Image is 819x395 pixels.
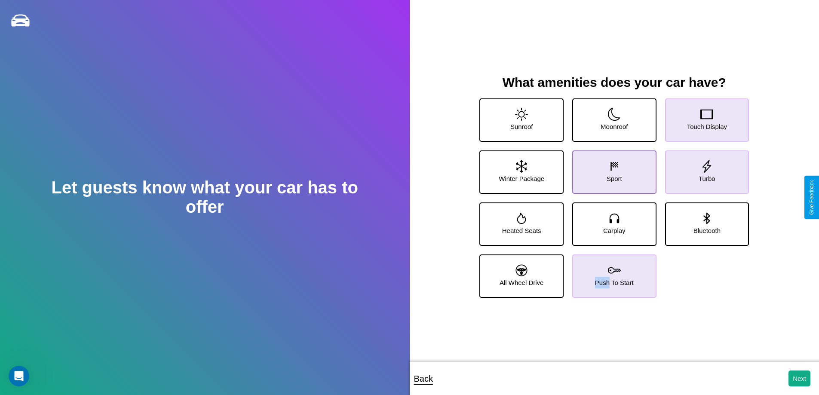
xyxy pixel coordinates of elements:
[603,225,626,236] p: Carplay
[699,173,715,184] p: Turbo
[499,173,544,184] p: Winter Package
[607,173,622,184] p: Sport
[693,225,721,236] p: Bluetooth
[809,180,815,215] div: Give Feedback
[601,121,628,132] p: Moonroof
[500,277,544,288] p: All Wheel Drive
[687,121,727,132] p: Touch Display
[502,225,541,236] p: Heated Seats
[41,178,368,217] h2: Let guests know what your car has to offer
[414,371,433,386] p: Back
[595,277,634,288] p: Push To Start
[510,121,533,132] p: Sunroof
[9,366,29,386] iframe: Intercom live chat
[788,371,810,386] button: Next
[471,75,758,90] h3: What amenities does your car have?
